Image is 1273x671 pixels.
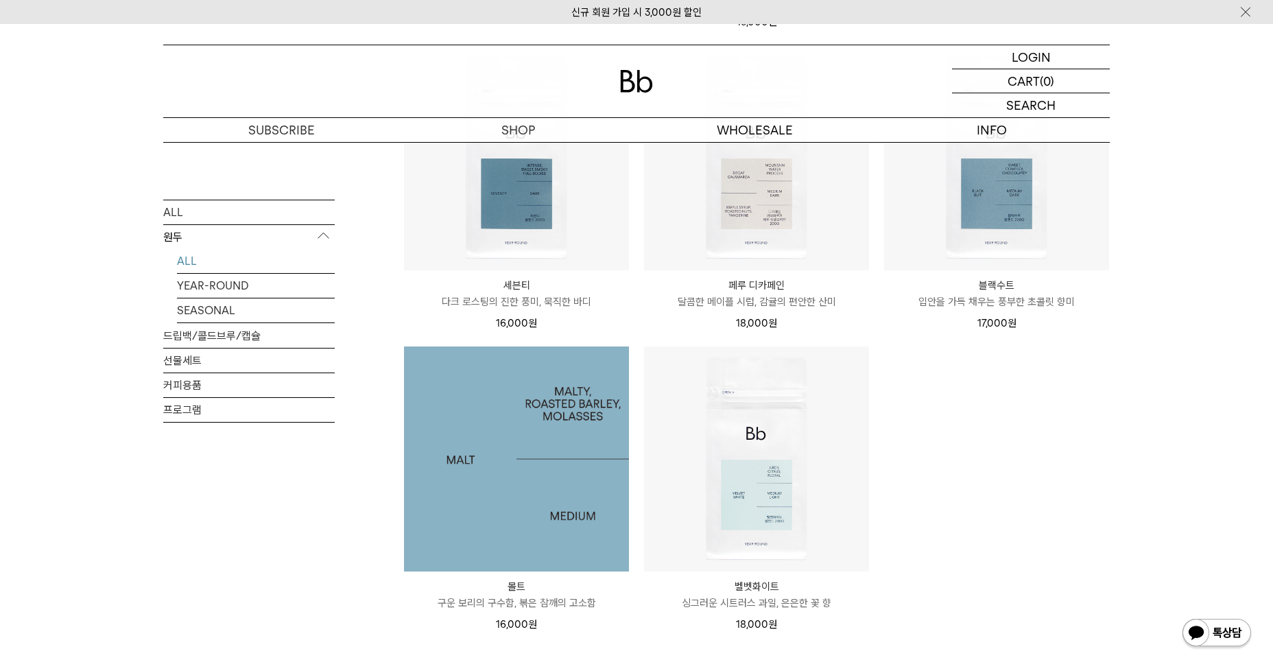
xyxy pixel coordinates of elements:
p: LOGIN [1012,45,1051,69]
p: 벨벳화이트 [644,578,869,595]
a: SHOP [400,118,636,142]
p: WHOLESALE [636,118,873,142]
span: 16,000 [496,618,537,631]
a: 몰트 [404,346,629,572]
a: 세븐티 다크 로스팅의 진한 풍미, 묵직한 바디 [404,277,629,310]
a: SUBSCRIBE [163,118,400,142]
span: 원 [528,618,537,631]
p: 블랙수트 [884,277,1109,294]
a: LOGIN [952,45,1110,69]
a: ALL [177,248,335,272]
span: 원 [528,317,537,329]
p: 페루 디카페인 [644,277,869,294]
p: INFO [873,118,1110,142]
p: 다크 로스팅의 진한 풍미, 묵직한 바디 [404,294,629,310]
a: CART (0) [952,69,1110,93]
p: 몰트 [404,578,629,595]
img: 벨벳화이트 [644,346,869,572]
span: 원 [1008,317,1016,329]
a: 블랙수트 입안을 가득 채우는 풍부한 초콜릿 향미 [884,277,1109,310]
a: 커피용품 [163,373,335,397]
a: SEASONAL [177,298,335,322]
p: 싱그러운 시트러스 과일, 은은한 꽃 향 [644,595,869,611]
span: 18,000 [736,317,777,329]
img: 페루 디카페인 [644,45,869,270]
span: 16,000 [496,317,537,329]
p: 입안을 가득 채우는 풍부한 초콜릿 향미 [884,294,1109,310]
span: 원 [768,618,777,631]
a: 페루 디카페인 달콤한 메이플 시럽, 감귤의 편안한 산미 [644,277,869,310]
a: 드립백/콜드브루/캡슐 [163,323,335,347]
a: 프로그램 [163,397,335,421]
a: 신규 회원 가입 시 3,000원 할인 [571,6,702,19]
p: 세븐티 [404,277,629,294]
p: CART [1008,69,1040,93]
span: 18,000 [736,618,777,631]
p: (0) [1040,69,1054,93]
img: 카카오톡 채널 1:1 채팅 버튼 [1181,617,1252,650]
a: YEAR-ROUND [177,273,335,297]
span: 17,000 [977,317,1016,329]
img: 세븐티 [404,45,629,270]
a: ALL [163,200,335,224]
p: 달콤한 메이플 시럽, 감귤의 편안한 산미 [644,294,869,310]
a: 벨벳화이트 싱그러운 시트러스 과일, 은은한 꽃 향 [644,578,869,611]
span: 원 [768,317,777,329]
a: 몰트 구운 보리의 구수함, 볶은 참깨의 고소함 [404,578,629,611]
p: 원두 [163,224,335,249]
p: 구운 보리의 구수함, 볶은 참깨의 고소함 [404,595,629,611]
img: 로고 [620,70,653,93]
img: 블랙수트 [884,45,1109,270]
a: 선물세트 [163,348,335,372]
img: 1000000026_add2_06.jpg [404,346,629,572]
p: SEARCH [1006,93,1056,117]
